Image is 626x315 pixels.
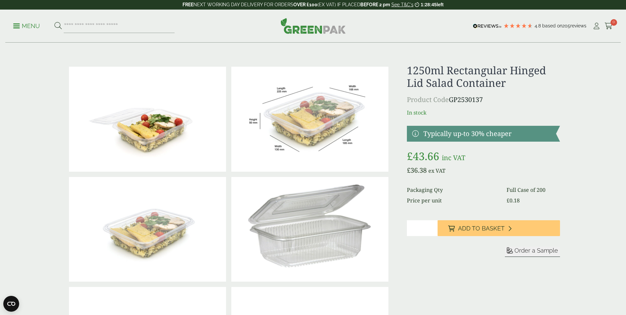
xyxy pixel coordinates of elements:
[231,67,388,172] img: SaladBox_1250rectangular
[407,186,499,194] dt: Packaging Qty
[280,18,346,34] img: GreenPak Supplies
[69,67,226,172] img: 1250ml Rectangle Hinged Salad Container Open
[610,19,617,26] span: 0
[507,186,560,194] dd: Full Case of 200
[407,64,560,89] h1: 1250ml Rectangular Hinged Lid Salad Container
[69,177,226,282] img: 1250ml Rectangle Hinged Salad Container Closed
[605,21,613,31] a: 0
[437,2,444,7] span: left
[442,153,465,162] span: inc VAT
[542,23,562,28] span: Based on
[507,197,520,204] bdi: 0.18
[407,95,449,104] span: Product Code
[438,220,560,236] button: Add to Basket
[592,23,601,29] i: My Account
[407,149,413,163] span: £
[391,2,413,7] a: See T&C's
[428,167,445,174] span: ex VAT
[293,2,317,7] strong: OVER £100
[3,296,19,312] button: Open CMP widget
[407,196,499,204] dt: Price per unit
[458,225,505,232] span: Add to Basket
[13,22,40,29] a: Menu
[360,2,390,7] strong: BEFORE 2 pm
[407,95,560,105] p: GP2530137
[535,23,542,28] span: 4.8
[182,2,193,7] strong: FREE
[473,24,502,28] img: REVIEWS.io
[507,197,510,204] span: £
[562,23,570,28] span: 205
[570,23,586,28] span: reviews
[231,177,388,282] img: 1250ml Rectangular Hinged Lid Salad Container 0
[407,166,411,175] span: £
[13,22,40,30] p: Menu
[514,247,558,254] span: Order a Sample
[407,166,427,175] bdi: 36.38
[503,23,533,29] div: 4.79 Stars
[421,2,437,7] span: 1:28:45
[605,23,613,29] i: Cart
[407,149,439,163] bdi: 43.66
[505,247,560,257] button: Order a Sample
[407,109,560,117] p: In stock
